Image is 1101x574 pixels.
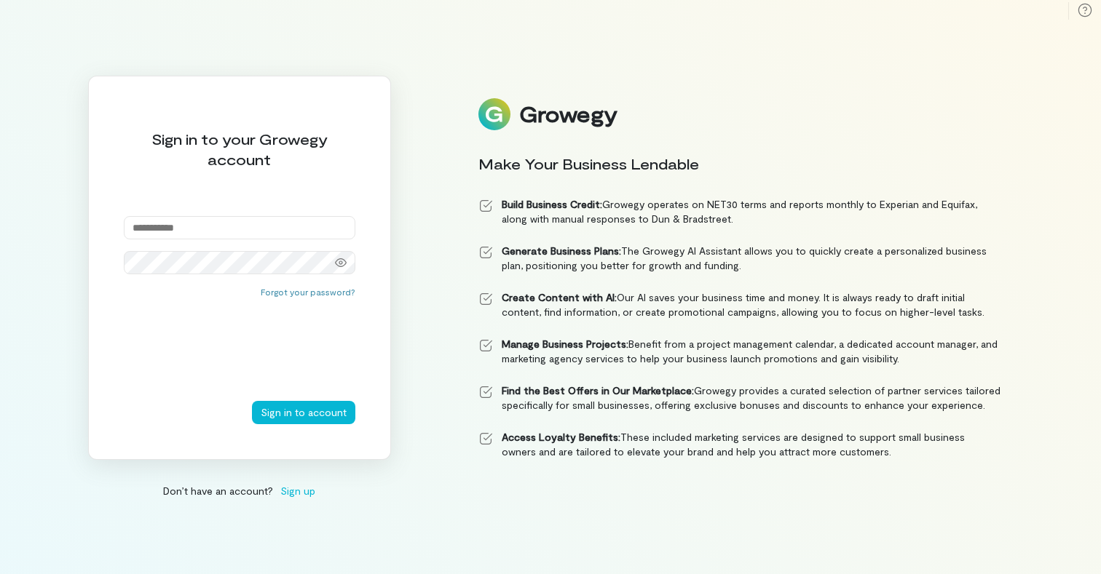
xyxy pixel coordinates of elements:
button: Forgot your password? [261,286,355,298]
strong: Manage Business Projects: [502,338,628,350]
li: Our AI saves your business time and money. It is always ready to draft initial content, find info... [478,290,1001,319]
li: Growegy operates on NET30 terms and reports monthly to Experian and Equifax, along with manual re... [478,197,1001,226]
div: Sign in to your Growegy account [124,129,355,170]
strong: Build Business Credit: [502,198,602,210]
div: Don’t have an account? [88,483,391,498]
li: Growegy provides a curated selection of partner services tailored specifically for small business... [478,383,1001,412]
div: Growegy [519,102,617,127]
li: The Growegy AI Assistant allows you to quickly create a personalized business plan, positioning y... [478,244,1001,273]
div: Make Your Business Lendable [478,154,1001,174]
strong: Find the Best Offers in Our Marketplace: [502,384,694,396]
li: These included marketing services are designed to support small business owners and are tailored ... [478,430,1001,459]
strong: Create Content with AI: [502,291,617,303]
strong: Generate Business Plans: [502,244,621,257]
button: Sign in to account [252,401,355,424]
li: Benefit from a project management calendar, a dedicated account manager, and marketing agency ser... [478,337,1001,366]
img: Logo [478,98,510,130]
span: Sign up [280,483,315,498]
strong: Access Loyalty Benefits: [502,431,620,443]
